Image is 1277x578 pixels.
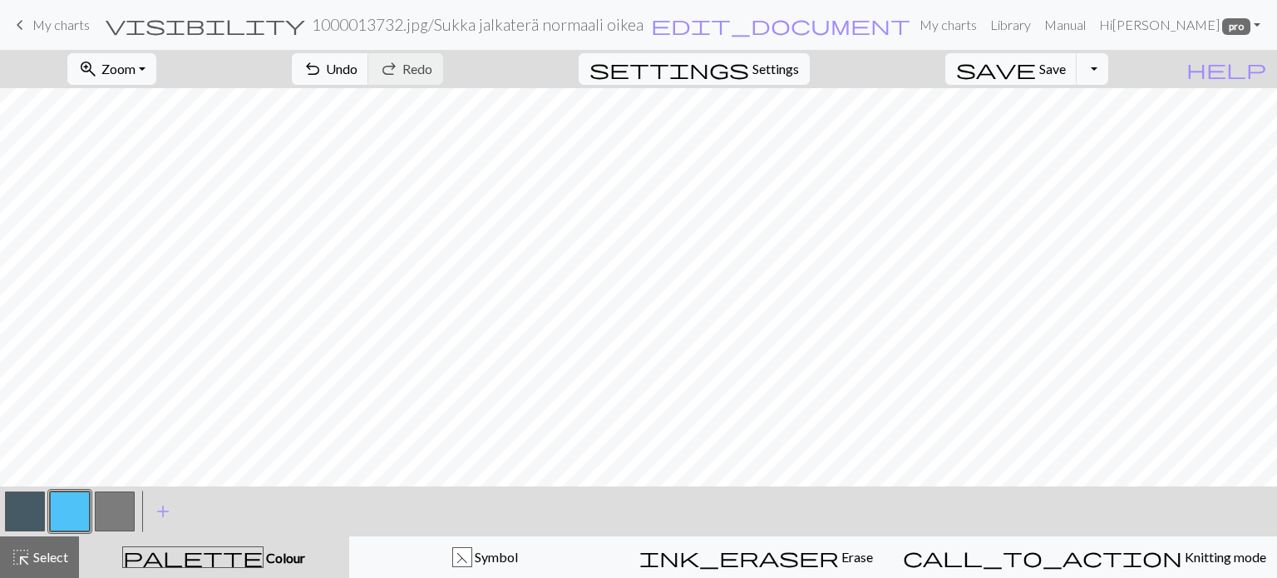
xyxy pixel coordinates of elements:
span: Undo [326,61,357,77]
h2: 1000013732.jpg / Sukka jalkaterä normaali oikea [312,15,643,34]
span: visibility [106,13,305,37]
span: Save [1039,61,1066,77]
a: Library [984,8,1038,42]
i: Settings [589,59,749,79]
a: Hi[PERSON_NAME] pro [1092,8,1267,42]
span: settings [589,57,749,81]
button: Knitting mode [892,536,1277,578]
span: Zoom [101,61,136,77]
span: undo [303,57,323,81]
span: Symbol [472,549,518,565]
span: keyboard_arrow_left [10,13,30,37]
a: My charts [10,11,90,39]
span: Knitting mode [1182,549,1266,565]
div: F [453,548,471,568]
button: SettingsSettings [579,53,810,85]
span: Settings [752,59,799,79]
button: Erase [620,536,892,578]
span: pro [1222,18,1250,35]
a: Manual [1038,8,1092,42]
span: ink_eraser [639,546,839,569]
span: save [956,57,1036,81]
a: My charts [913,8,984,42]
span: My charts [32,17,90,32]
span: Erase [839,549,873,565]
span: highlight_alt [11,546,31,569]
span: add [153,500,173,523]
span: Colour [264,550,305,566]
span: call_to_action [903,546,1182,569]
button: Zoom [67,53,156,85]
button: F Symbol [349,536,621,578]
span: zoom_in [78,57,98,81]
button: Colour [79,536,349,578]
span: edit_document [651,13,910,37]
button: Save [945,53,1077,85]
button: Undo [292,53,369,85]
span: help [1186,57,1266,81]
span: Select [31,549,68,565]
span: palette [123,546,263,569]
